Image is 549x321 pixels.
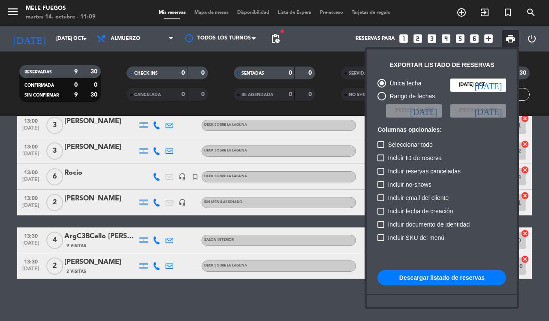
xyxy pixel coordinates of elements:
[388,153,441,163] span: Incluir ID de reserva
[410,106,437,115] i: [DATE]
[388,219,470,230] span: Incluir documento de identidad
[388,233,444,243] span: Incluir SKU del menú
[459,107,498,115] span: [PERSON_NAME]
[395,107,433,115] span: [PERSON_NAME]
[388,193,449,203] span: Incluir email del cliente
[389,60,494,70] div: Exportar listado de reservas
[388,179,431,190] span: Incluir no-shows
[386,91,435,101] div: Rango de fechas
[474,106,502,115] i: [DATE]
[474,81,502,89] i: [DATE]
[386,79,421,88] div: Única fecha
[377,270,506,285] button: Descargar listado de reservas
[388,206,453,216] span: Incluir fecha de creación
[505,33,516,44] span: print
[388,139,432,150] span: Seleccionar todo
[377,126,506,133] h6: Columnas opcionales:
[388,166,461,176] span: Incluir reservas canceladas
